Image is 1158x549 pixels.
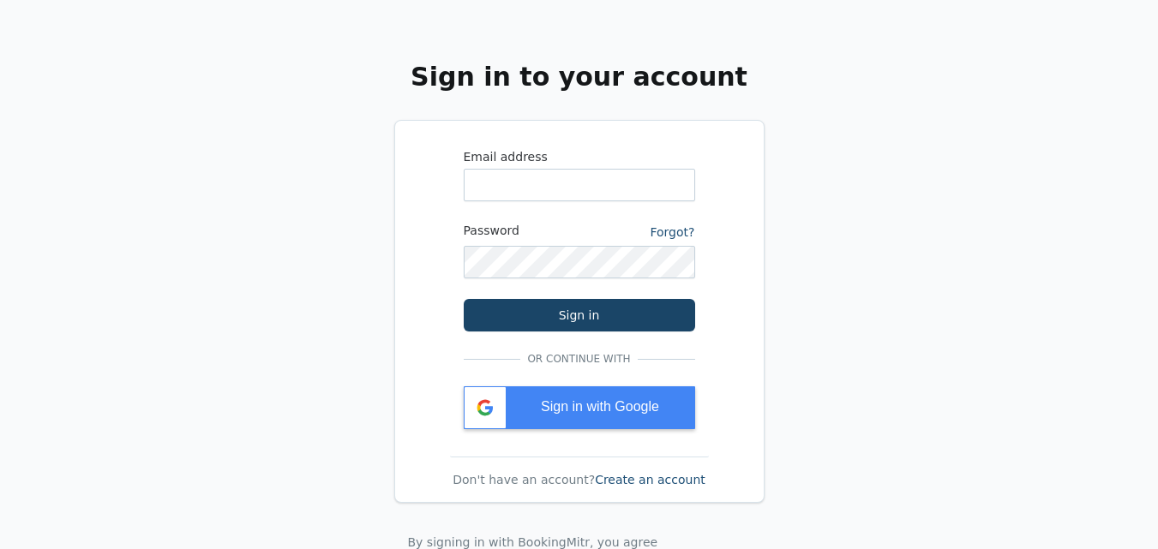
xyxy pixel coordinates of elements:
[464,299,695,331] button: Sign in
[650,225,694,239] a: Forgot?
[464,222,579,239] label: Password
[541,399,659,414] span: Sign in with Google
[464,148,695,165] label: Email address
[464,386,695,429] div: Sign in with Google
[520,352,637,366] span: Or continue with
[387,62,771,92] h2: Sign in to your account
[595,473,705,486] a: Create an account
[443,471,716,488] div: Don't have an account?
